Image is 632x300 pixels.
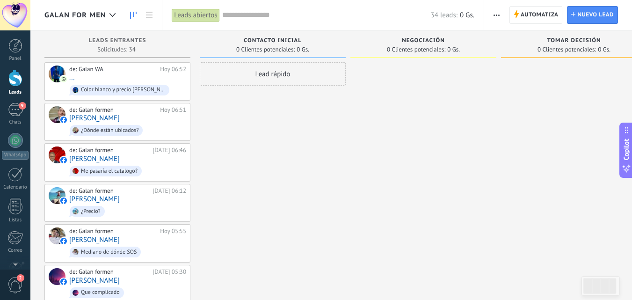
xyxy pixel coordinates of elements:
div: WhatsApp [2,151,29,160]
div: Mediano de dónde SOS [81,249,137,256]
div: de: Galan WA [69,66,157,73]
span: Negociación [402,37,445,44]
a: ... [69,74,75,82]
img: facebook-sm.svg [60,278,67,285]
div: ¿Dónde están ubicados? [81,127,138,134]
div: Listas [2,217,29,223]
span: Leads Entrantes [89,37,146,44]
div: de: Galan formen [69,227,157,235]
img: facebook-sm.svg [60,198,67,204]
a: [PERSON_NAME] [69,114,120,122]
div: Ireneo Paredes [49,106,65,123]
span: Copilot [622,139,631,160]
a: [PERSON_NAME] [69,277,120,285]
div: Diego Paredes [49,187,65,204]
span: Solicitudes: 34 [97,47,135,52]
div: Me pasaría el catalogo? [81,168,138,175]
a: Lista [141,6,157,24]
div: Diosnel Gomez [49,227,65,244]
span: 0 Clientes potenciales: [236,47,295,52]
div: Negociación [355,37,492,45]
img: facebook-sm.svg [60,117,67,123]
span: 9 [19,102,26,110]
div: de: Galan formen [69,187,149,195]
span: 0 Clientes potenciales: [387,47,445,52]
span: Contacto inicial [244,37,302,44]
div: de: Galan formen [69,106,157,114]
span: 2 [17,274,24,282]
a: Automatiza [509,6,563,24]
div: ¿Precio? [81,208,101,215]
div: Leads Entrantes [49,37,186,45]
span: Nuevo lead [577,7,614,23]
div: Que complicado [81,289,120,296]
div: [DATE] 06:46 [153,146,186,154]
div: Correo [2,248,29,254]
div: Panel [2,56,29,62]
div: [DATE] 05:30 [153,268,186,276]
div: Hoy 05:55 [160,227,186,235]
a: [PERSON_NAME] [69,195,120,203]
div: Contacto inicial [204,37,341,45]
div: Leads abiertos [172,8,219,22]
div: Hoy 06:51 [160,106,186,114]
div: Dirk Seifert [49,268,65,285]
a: [PERSON_NAME] [69,155,120,163]
button: Más [490,6,503,24]
span: Tomar decisión [547,37,601,44]
span: 0 Gs. [297,47,309,52]
div: Hoy 06:52 [160,66,186,73]
div: de: Galan formen [69,268,149,276]
span: Automatiza [521,7,559,23]
div: Calendario [2,184,29,190]
div: Adolfo Lezcano Martinez [49,146,65,163]
div: Lead rápido [200,62,346,86]
div: [DATE] 06:12 [153,187,186,195]
img: facebook-sm.svg [60,238,67,244]
span: 0 Gs. [598,47,610,52]
span: Galan for Men [44,11,106,20]
span: 0 Gs. [447,47,460,52]
span: 0 Clientes potenciales: [538,47,596,52]
a: [PERSON_NAME] [69,236,120,244]
a: Nuevo lead [567,6,618,24]
div: Leads [2,89,29,95]
span: 0 Gs. [460,11,474,20]
div: de: Galan formen [69,146,149,154]
div: Color blanco y precio [PERSON_NAME] [81,87,165,93]
img: facebook-sm.svg [60,157,67,163]
img: com.amocrm.amocrmwa.svg [60,76,67,82]
a: Leads [125,6,141,24]
div: Chats [2,119,29,125]
span: 34 leads: [431,11,458,20]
